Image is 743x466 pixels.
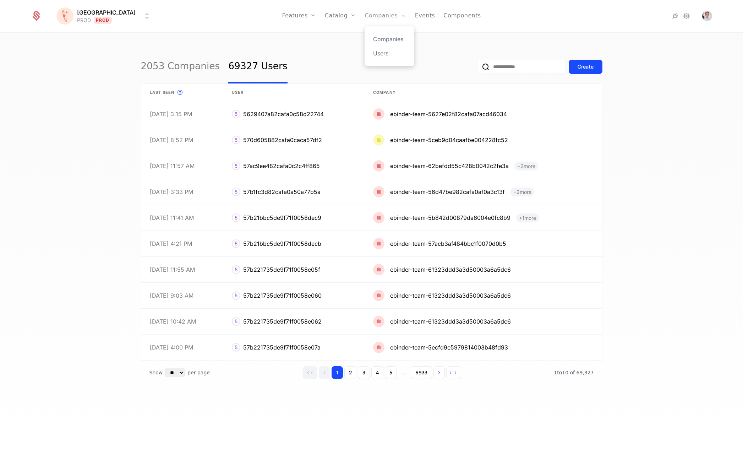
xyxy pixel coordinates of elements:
[365,84,602,101] th: Company
[371,366,383,379] button: Go to page 4
[702,11,712,21] button: Open user button
[150,90,175,96] span: Last seen
[554,370,576,375] span: 1 to 10 of
[77,8,136,17] span: [GEOGRAPHIC_DATA]
[141,361,602,385] div: Table pagination
[411,366,432,379] button: Go to page 6933
[373,35,406,43] a: Companies
[358,366,370,379] button: Go to page 3
[702,11,712,21] img: Sam Frey
[344,366,356,379] button: Go to page 2
[671,12,679,20] a: Integrations
[302,366,461,379] div: Page navigation
[302,366,317,379] button: Go to first page
[682,12,691,20] a: Settings
[59,8,151,24] button: Select environment
[578,63,594,70] div: Create
[319,366,330,379] button: Go to previous page
[187,369,210,376] span: per page
[56,7,73,25] img: Florence
[228,50,287,83] a: 69327 Users
[141,50,220,83] a: 2053 Companies
[385,366,397,379] button: Go to page 5
[554,370,594,375] span: 69,327
[165,368,185,377] select: Select page size
[332,366,343,379] button: Go to page 1
[94,17,112,24] span: Prod
[223,84,365,101] th: User
[433,366,445,379] button: Go to next page
[569,60,602,74] button: Create
[149,369,163,376] span: Show
[446,366,461,379] button: Go to last page
[77,17,91,24] div: PROD
[398,367,409,378] span: ...
[373,49,406,58] a: Users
